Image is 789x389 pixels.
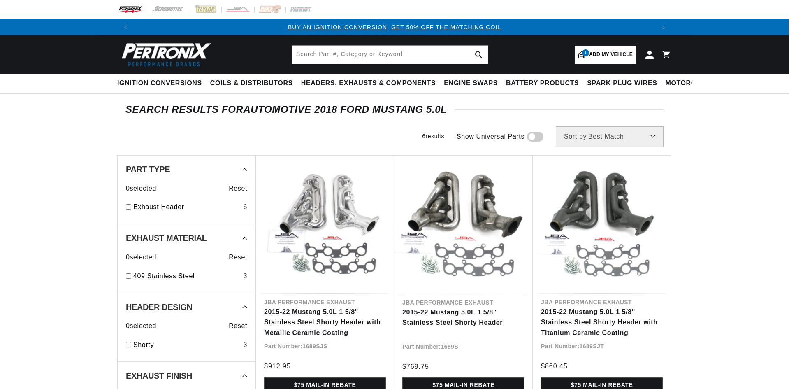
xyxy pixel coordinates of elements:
[97,19,692,35] slideshow-component: Translation missing: en.sections.announcements.announcement_bar
[126,372,192,380] span: Exhaust Finish
[470,46,488,64] button: search button
[117,74,206,93] summary: Ignition Conversions
[117,19,134,35] button: Translation missing: en.sections.announcements.previous_announcement
[134,23,655,32] div: 1 of 3
[506,79,579,88] span: Battery Products
[292,46,488,64] input: Search Part #, Category or Keyword
[264,307,386,338] a: 2015-22 Mustang 5.0L 1 5/8" Stainless Steel Shorty Header with Metallic Ceramic Coating
[243,202,247,212] div: 6
[583,74,661,93] summary: Spark Plug Wires
[243,340,247,350] div: 3
[575,46,636,64] a: 1Add my vehicle
[502,74,583,93] summary: Battery Products
[117,79,202,88] span: Ignition Conversions
[297,74,440,93] summary: Headers, Exhausts & Components
[440,74,502,93] summary: Engine Swaps
[126,183,156,194] span: 0 selected
[402,307,524,328] a: 2015-22 Mustang 5.0L 1 5/8" Stainless Steel Shorty Header
[229,252,247,263] span: Reset
[587,79,657,88] span: Spark Plug Wires
[661,74,719,93] summary: Motorcycle
[541,307,663,338] a: 2015-22 Mustang 5.0L 1 5/8" Stainless Steel Shorty Header with Titanium Ceramic Coating
[422,133,444,140] span: 6 results
[301,79,436,88] span: Headers, Exhausts & Components
[229,321,247,331] span: Reset
[589,51,633,58] span: Add my vehicle
[126,252,156,263] span: 0 selected
[126,165,170,173] span: Part Type
[206,74,297,93] summary: Coils & Distributors
[134,23,655,32] div: Announcement
[133,271,240,282] a: 409 Stainless Steel
[125,105,664,114] div: SEARCH RESULTS FOR Automotive 2018 Ford Mustang 5.0L
[126,321,156,331] span: 0 selected
[126,303,193,311] span: Header Design
[655,19,672,35] button: Translation missing: en.sections.announcements.next_announcement
[243,271,247,282] div: 3
[582,49,589,56] span: 1
[288,24,501,30] a: BUY AN IGNITION CONVERSION, GET 50% OFF THE MATCHING COIL
[666,79,715,88] span: Motorcycle
[133,340,240,350] a: Shorty
[229,183,247,194] span: Reset
[564,133,587,140] span: Sort by
[117,40,212,69] img: Pertronix
[133,202,240,212] a: Exhaust Header
[444,79,498,88] span: Engine Swaps
[210,79,293,88] span: Coils & Distributors
[457,131,524,142] span: Show Universal Parts
[126,234,207,242] span: Exhaust Material
[556,126,664,147] select: Sort by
